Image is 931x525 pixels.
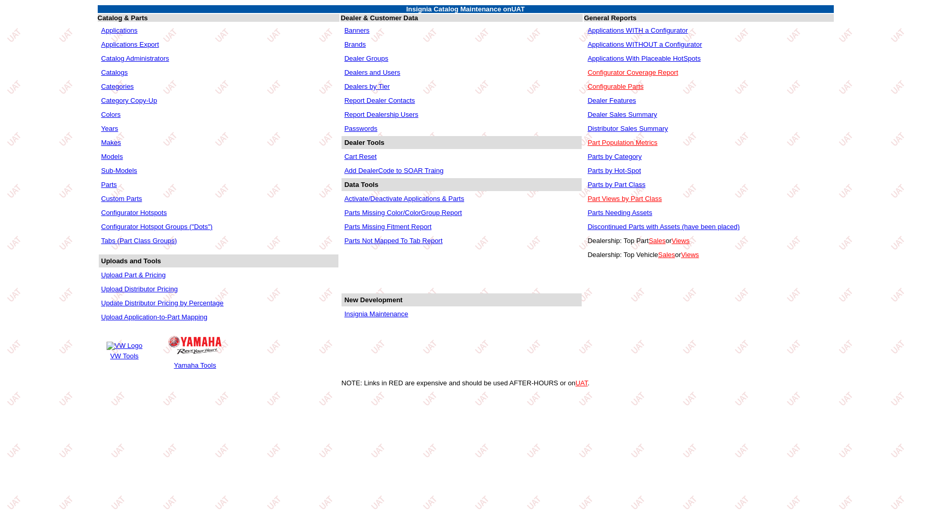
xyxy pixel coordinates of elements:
b: Dealer & Customer Data [340,14,418,22]
a: Parts Not Mapped To Tab Report [344,237,442,245]
a: Report Dealership Users [344,111,418,118]
a: Parts by Category [587,153,641,160]
img: Yamaha Logo [168,336,221,354]
td: Dealership: Top Part or [585,234,832,247]
a: Applications WITHOUT a Configurator [587,41,702,48]
a: Colors [101,111,121,118]
td: Insignia Catalog Maintenance on [98,5,834,13]
a: Sales [658,251,675,259]
a: Parts by Hot-Spot [587,167,641,174]
a: Applications [101,26,138,34]
b: Dealer Tools [344,139,384,146]
td: VW Tools [106,352,143,360]
a: Part Population Metrics [587,139,657,146]
a: Banners [344,26,369,34]
a: UAT [575,379,588,387]
a: Tabs (Part Class Groups) [101,237,177,245]
a: Upload Application-to-Part Mapping [101,313,208,321]
a: Distributor Sales Summary [587,125,668,132]
a: Dealers and Users [344,69,400,76]
a: Discontinued Parts with Assets (have been placed) [587,223,740,231]
a: Cart Reset [344,153,376,160]
a: Sub-Models [101,167,137,174]
a: Parts Needing Assets [587,209,652,217]
a: Category Copy-Up [101,97,158,104]
img: VW Logo [107,342,142,350]
a: Passwords [344,125,377,132]
b: Data Tools [344,181,378,189]
a: Insignia Maintenance [344,310,408,318]
a: Update Distributor Pricing by Percentage [101,299,224,307]
td: Dealership: Top Vehicle or [585,248,832,261]
a: Parts Missing Color/ColorGroup Report [344,209,462,217]
a: Applications With Placeable HotSpots [587,55,701,62]
a: Parts Missing Fitment Report [344,223,431,231]
a: Configurator Coverage Report [587,69,678,76]
a: VW Logo VW Tools [105,340,144,361]
a: Configurator Hotspot Groups ("Dots") [101,223,213,231]
td: Yamaha Tools [168,361,222,370]
a: Part Views by Part Class [587,195,662,203]
a: Applications Export [101,41,159,48]
a: Upload Distributor Pricing [101,285,178,293]
a: Categories [101,83,134,90]
a: Catalogs [101,69,128,76]
a: Dealer Groups [344,55,388,62]
a: Views [672,237,689,245]
a: Configurable Parts [587,83,644,90]
a: Applications WITH a Configurator [587,26,688,34]
a: Brands [344,41,365,48]
a: Configurator Hotspots [101,209,167,217]
a: Models [101,153,123,160]
a: Dealers by Tier [344,83,389,90]
a: Catalog Administrators [101,55,169,62]
a: Custom Parts [101,195,142,203]
a: Parts [101,181,117,189]
b: Catalog & Parts [98,14,148,22]
a: Add DealerCode to SOAR Traing [344,167,443,174]
a: Dealer Features [587,97,636,104]
a: Report Dealer Contacts [344,97,415,104]
a: Makes [101,139,121,146]
a: Activate/Deactivate Applications & Parts [344,195,464,203]
div: NOTE: Links in RED are expensive and should be used AFTER-HOURS or on . [4,379,927,387]
b: Uploads and Tools [101,257,161,265]
a: Sales [649,237,666,245]
b: General Reports [584,14,636,22]
span: UAT [512,5,525,13]
b: New Development [344,296,402,304]
a: Parts by Part Class [587,181,645,189]
a: Dealer Sales Summary [587,111,657,118]
a: Views [681,251,699,259]
a: Upload Part & Pricing [101,271,166,279]
a: Years [101,125,119,132]
a: Yamaha Logo Yamaha Tools [167,331,223,371]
